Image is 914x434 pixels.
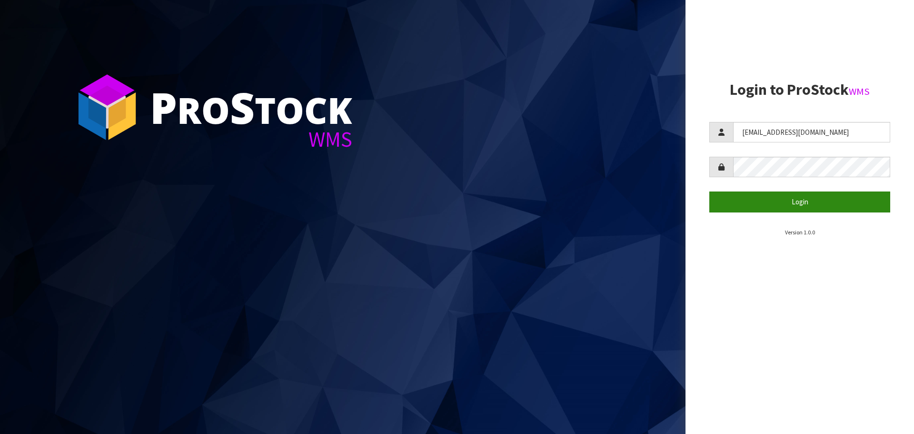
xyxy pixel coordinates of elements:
button: Login [709,192,890,212]
div: WMS [150,129,352,150]
input: Username [733,122,890,142]
span: P [150,78,177,136]
h2: Login to ProStock [709,81,890,98]
div: ro tock [150,86,352,129]
img: ProStock Cube [71,71,143,143]
small: WMS [849,85,870,98]
span: S [230,78,255,136]
small: Version 1.0.0 [785,229,815,236]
